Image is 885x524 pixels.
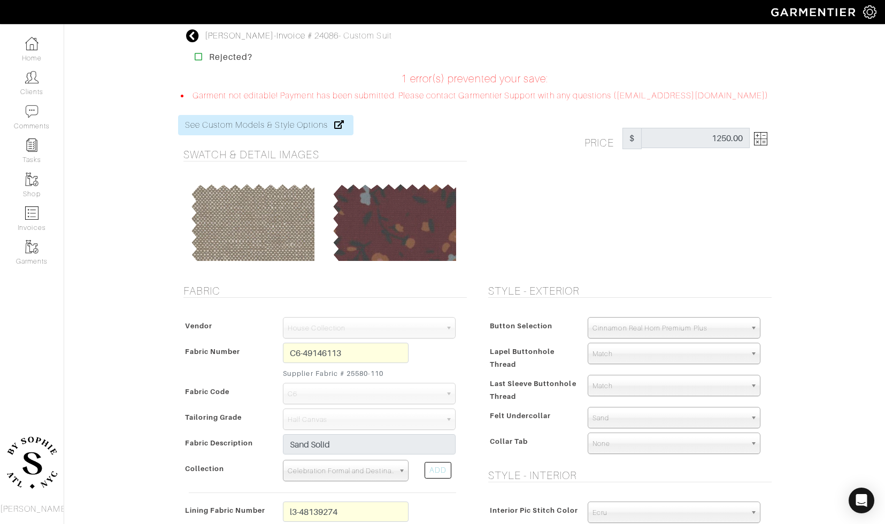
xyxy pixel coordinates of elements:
span: Last Sleeve Buttonhole Thread [490,376,576,404]
span: Collection [185,461,225,476]
span: None [592,433,746,454]
span: House Collection [288,318,441,339]
span: C6 [288,383,441,405]
span: Button Selection [490,318,553,334]
img: comment-icon-a0a6a9ef722e966f86d9cbdc48e553b5cf19dbc54f86b18d962a5391bc8f6eb6.png [25,105,39,118]
small: Supplier Fabric # 25580-110 [283,368,409,379]
span: Lapel Buttonhole Thread [490,344,555,372]
img: clients-icon-6bae9207a08558b7cb47a8932f037763ab4055f8c8b6bfacd5dc20c3e0201464.png [25,71,39,84]
span: Fabric Number [185,344,241,359]
span: Ecru [592,502,746,523]
span: Collar Tab [490,434,528,449]
h5: 1 error(s) prevented your save: [178,72,772,85]
span: Interior Pic Stitch Color [490,503,578,518]
span: Celebration Formal and Destination V24082 [288,460,394,482]
img: reminder-icon-8004d30b9f0a5d33ae49ab947aed9ed385cf756f9e5892f1edd6e32f2345188e.png [25,138,39,152]
img: orders-icon-0abe47150d42831381b5fb84f609e132dff9fe21cb692f30cb5eec754e2cba89.png [25,206,39,220]
span: Fabric Code [185,384,230,399]
a: See Custom Models & Style Options [178,115,354,135]
a: Invoice # 24086 [276,31,338,41]
span: Match [592,343,746,365]
span: Cinnamon Real Horn Premium Plus [592,318,746,339]
h5: Price [584,128,622,149]
span: Lining Fabric Number [185,503,266,518]
img: garments-icon-b7da505a4dc4fd61783c78ac3ca0ef83fa9d6f193b1c9dc38574b1d14d53ca28.png [25,173,39,186]
img: Open Price Breakdown [754,132,767,145]
h5: Swatch & Detail Images [183,148,467,161]
h5: Style - Exterior [488,284,772,297]
li: Garment not editable! Payment has been submitted. Please contact Garmentier Support with any ques... [178,89,772,102]
img: gear-icon-white-bd11855cb880d31180b6d7d6211b90ccbf57a29d726f0c71d8c61bd08dd39cc2.png [863,5,876,19]
span: Tailoring Grade [185,410,242,425]
img: garments-icon-b7da505a4dc4fd61783c78ac3ca0ef83fa9d6f193b1c9dc38574b1d14d53ca28.png [25,240,39,253]
div: Open Intercom Messenger [849,488,874,513]
span: Half Canvas [288,409,441,430]
span: Sand [592,407,746,429]
img: garmentier-logo-header-white-b43fb05a5012e4ada735d5af1a66efaba907eab6374d6393d1fbf88cb4ef424d.png [766,3,863,21]
div: ADD [425,462,451,479]
h5: Style - Interior [488,469,772,482]
strong: Rejected? [209,52,252,62]
span: Match [592,375,746,397]
span: $ [622,128,642,149]
a: [PERSON_NAME] [205,31,274,41]
div: - - Custom Suit [205,29,392,42]
h5: Fabric [183,284,467,297]
img: dashboard-icon-dbcd8f5a0b271acd01030246c82b418ddd0df26cd7fceb0bd07c9910d44c42f6.png [25,37,39,50]
span: Vendor [185,318,212,334]
span: Fabric Description [185,435,253,451]
span: Felt Undercollar [490,408,551,423]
